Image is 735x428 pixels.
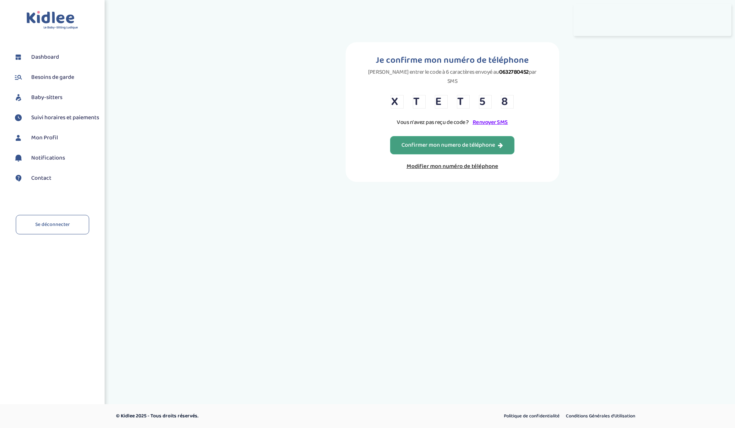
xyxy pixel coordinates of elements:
[31,113,99,122] span: Suivi horaires et paiements
[13,173,24,184] img: contact.svg
[13,132,99,143] a: Mon Profil
[31,154,65,162] span: Notifications
[13,132,24,143] img: profil.svg
[368,53,537,67] h1: Je confirme mon numéro de téléphone
[31,53,59,62] span: Dashboard
[13,52,99,63] a: Dashboard
[13,153,99,164] a: Notifications
[13,92,99,103] a: Baby-sitters
[13,92,24,103] img: babysitters.svg
[31,174,51,183] span: Contact
[390,162,514,171] a: Modifier mon numéro de téléphone
[390,136,514,154] button: Confirmer mon numero de téléphone
[31,93,62,102] span: Baby-sitters
[401,141,503,150] div: Confirmer mon numero de téléphone
[391,118,514,127] p: Vous n'avez pas reçu de code ?
[13,112,99,123] a: Suivi horaires et paiements
[13,52,24,63] img: dashboard.svg
[13,72,99,83] a: Besoins de garde
[13,153,24,164] img: notification.svg
[13,72,24,83] img: besoin.svg
[13,173,99,184] a: Contact
[563,411,638,421] a: Conditions Générales d’Utilisation
[499,67,529,77] strong: 0632780452
[31,73,74,82] span: Besoins de garde
[31,133,58,142] span: Mon Profil
[16,215,89,234] a: Se déconnecter
[13,112,24,123] img: suivihoraire.svg
[501,411,562,421] a: Politique de confidentialité
[116,412,399,420] p: © Kidlee 2025 - Tous droits réservés.
[473,118,508,127] a: Renvoyer SMS
[26,11,78,30] img: logo.svg
[368,67,537,86] p: [PERSON_NAME] entrer le code à 6 caractères envoyé au par SMS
